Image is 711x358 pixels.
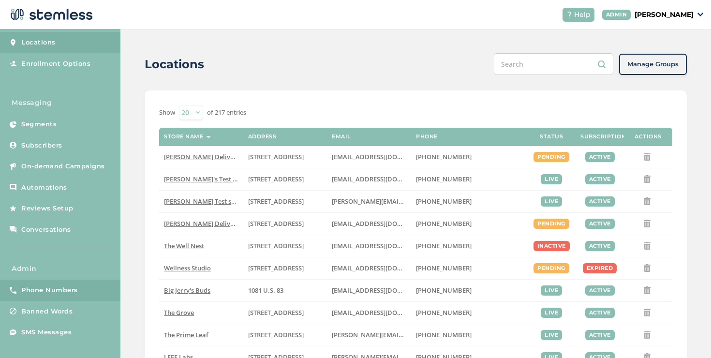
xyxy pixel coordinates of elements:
[583,263,617,273] div: expired
[416,330,472,339] span: [PHONE_NUMBER]
[416,308,472,317] span: [PHONE_NUMBER]
[585,152,615,162] div: active
[585,285,615,296] div: active
[21,119,57,129] span: Segments
[332,197,487,206] span: [PERSON_NAME][EMAIL_ADDRESS][DOMAIN_NAME]
[248,220,323,228] label: 17523 Ventura Boulevard
[533,263,569,273] div: pending
[206,136,211,138] img: icon-sort-1e1d7615.svg
[164,153,238,161] label: Hazel Delivery
[21,38,56,47] span: Locations
[164,264,238,272] label: Wellness Studio
[332,175,406,183] label: brianashen@gmail.com
[164,241,204,250] span: The Well Nest
[540,134,563,140] label: Status
[21,225,71,235] span: Conversations
[533,241,570,251] div: inactive
[248,264,323,272] label: 123 Main Street
[164,309,238,317] label: The Grove
[635,10,694,20] p: [PERSON_NAME]
[533,152,569,162] div: pending
[332,134,351,140] label: Email
[21,59,90,69] span: Enrollment Options
[164,152,240,161] span: [PERSON_NAME] Delivery
[164,286,238,295] label: Big Jerry's Buds
[248,308,304,317] span: [STREET_ADDRESS]
[416,220,522,228] label: (818) 561-0790
[207,108,246,118] label: of 217 entries
[541,308,562,318] div: live
[164,220,238,228] label: Hazel Delivery 4
[248,286,283,295] span: 1081 U.S. 83
[416,197,472,206] span: [PHONE_NUMBER]
[164,330,208,339] span: The Prime Leaf
[416,264,472,272] span: [PHONE_NUMBER]
[248,331,323,339] label: 4120 East Speedway Boulevard
[248,264,304,272] span: [STREET_ADDRESS]
[332,242,406,250] label: vmrobins@gmail.com
[585,196,615,207] div: active
[164,197,238,206] label: Swapnil Test store
[416,134,438,140] label: Phone
[585,308,615,318] div: active
[21,162,105,171] span: On-demand Campaigns
[416,153,522,161] label: (818) 561-0790
[541,285,562,296] div: live
[416,331,522,339] label: (520) 272-8455
[494,53,613,75] input: Search
[416,242,522,250] label: (269) 929-8463
[159,108,175,118] label: Show
[416,197,522,206] label: (503) 332-4545
[248,153,323,161] label: 17523 Ventura Boulevard
[533,219,569,229] div: pending
[164,308,194,317] span: The Grove
[332,330,487,339] span: [PERSON_NAME][EMAIL_ADDRESS][DOMAIN_NAME]
[21,328,72,337] span: SMS Messages
[164,175,238,183] label: Brian's Test Store
[624,128,672,146] th: Actions
[248,175,323,183] label: 123 East Main Street
[248,197,323,206] label: 5241 Center Boulevard
[416,175,522,183] label: (503) 804-9208
[8,5,93,24] img: logo-dark-0685b13c.svg
[585,174,615,184] div: active
[332,219,437,228] span: [EMAIL_ADDRESS][DOMAIN_NAME]
[248,152,304,161] span: [STREET_ADDRESS]
[248,309,323,317] label: 8155 Center Street
[332,153,406,161] label: arman91488@gmail.com
[332,175,437,183] span: [EMAIL_ADDRESS][DOMAIN_NAME]
[541,330,562,340] div: live
[697,13,703,16] img: icon_down-arrow-small-66adaf34.svg
[332,241,437,250] span: [EMAIL_ADDRESS][DOMAIN_NAME]
[416,286,472,295] span: [PHONE_NUMBER]
[164,331,238,339] label: The Prime Leaf
[585,241,615,251] div: active
[164,286,210,295] span: Big Jerry's Buds
[21,285,78,295] span: Phone Numbers
[416,175,472,183] span: [PHONE_NUMBER]
[416,264,522,272] label: (269) 929-8463
[416,241,472,250] span: [PHONE_NUMBER]
[566,12,572,17] img: icon-help-white-03924b79.svg
[416,309,522,317] label: (619) 600-1269
[416,219,472,228] span: [PHONE_NUMBER]
[248,330,304,339] span: [STREET_ADDRESS]
[585,219,615,229] div: active
[580,134,626,140] label: Subscription
[248,242,323,250] label: 1005 4th Avenue
[332,331,406,339] label: john@theprimeleaf.com
[416,286,522,295] label: (580) 539-1118
[164,264,211,272] span: Wellness Studio
[164,175,249,183] span: [PERSON_NAME]'s Test Store
[164,197,244,206] span: [PERSON_NAME] Test store
[145,56,204,73] h2: Locations
[541,196,562,207] div: live
[248,175,304,183] span: [STREET_ADDRESS]
[332,152,437,161] span: [EMAIL_ADDRESS][DOMAIN_NAME]
[541,174,562,184] div: live
[332,264,437,272] span: [EMAIL_ADDRESS][DOMAIN_NAME]
[332,309,406,317] label: dexter@thegroveca.com
[574,10,591,20] span: Help
[332,220,406,228] label: arman91488@gmail.com
[627,60,679,69] span: Manage Groups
